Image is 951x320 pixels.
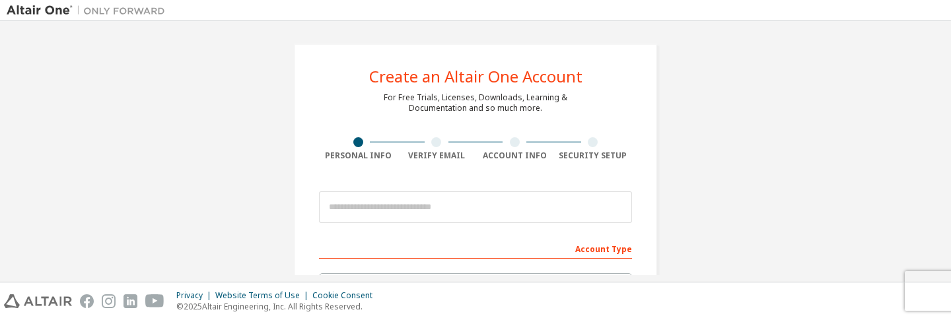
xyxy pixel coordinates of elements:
div: Account Info [475,150,554,161]
div: For Free Trials, Licenses, Downloads, Learning & Documentation and so much more. [384,92,567,113]
div: Privacy [176,290,215,301]
p: © 2025 Altair Engineering, Inc. All Rights Reserved. [176,301,380,312]
div: Website Terms of Use [215,290,312,301]
div: Account Type [319,238,632,259]
div: Security Setup [554,150,633,161]
img: Altair One [7,4,172,17]
img: linkedin.svg [123,294,137,308]
img: altair_logo.svg [4,294,72,308]
div: Verify Email [398,150,476,161]
img: instagram.svg [102,294,116,308]
div: Personal Info [319,150,398,161]
div: Create an Altair One Account [369,69,582,84]
div: Cookie Consent [312,290,380,301]
img: facebook.svg [80,294,94,308]
img: youtube.svg [145,294,164,308]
